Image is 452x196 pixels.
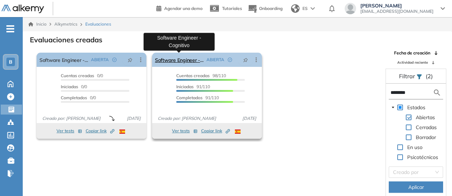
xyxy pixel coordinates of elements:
[144,33,215,51] div: Software Engineer - Cognitivo
[243,57,248,63] span: pushpin
[407,154,438,160] span: Psicotécnicos
[416,114,435,121] span: Abiertas
[360,3,434,9] span: [PERSON_NAME]
[30,36,102,44] h3: Evaluaciones creadas
[414,133,437,142] span: Borrador
[426,72,433,80] span: (2)
[156,4,203,12] a: Agendar una demo
[6,28,14,30] i: -
[235,129,241,134] img: ESP
[122,54,138,65] button: pushpin
[61,84,78,89] span: Iniciadas
[54,21,77,27] span: Alkymetrics
[408,183,424,191] span: Aplicar
[86,128,114,134] span: Copiar link
[416,134,436,141] span: Borrador
[416,162,452,196] iframe: Chat Widget
[206,57,224,63] span: ABIERTA
[407,144,423,150] span: En uso
[39,53,88,67] a: Software Engineer - Desafío Técnico
[406,103,427,112] span: Estados
[302,5,308,12] span: ES
[112,58,117,62] span: check-circle
[407,104,425,111] span: Estados
[397,60,428,65] span: Actividad reciente
[248,1,282,16] button: Onboarding
[9,59,12,65] span: B
[155,53,204,67] a: Software Engineer - Cognitivo
[56,127,82,135] button: Ver tests
[85,21,111,27] span: Evaluaciones
[91,57,109,63] span: ABIERTA
[222,6,242,11] span: Tutoriales
[119,129,125,134] img: ESP
[176,73,226,78] span: 98/110
[416,162,452,196] div: Widget de chat
[391,106,395,109] span: caret-down
[240,115,259,122] span: [DATE]
[414,123,438,132] span: Cerradas
[291,4,300,13] img: world
[201,128,230,134] span: Copiar link
[61,73,103,78] span: 0/0
[61,84,87,89] span: 0/0
[176,84,210,89] span: 91/110
[176,73,210,78] span: Cuentas creadas
[61,73,94,78] span: Cuentas creadas
[228,58,232,62] span: check-circle
[176,95,219,100] span: 91/110
[311,7,315,10] img: arrow
[128,57,133,63] span: pushpin
[406,143,424,152] span: En uso
[399,73,416,80] span: Filtrar
[124,115,144,122] span: [DATE]
[238,54,253,65] button: pushpin
[61,95,87,100] span: Completados
[259,6,282,11] span: Onboarding
[406,153,440,161] span: Psicotécnicos
[172,127,198,135] button: Ver tests
[433,88,441,97] img: search icon
[86,127,114,135] button: Copiar link
[201,127,230,135] button: Copiar link
[164,6,203,11] span: Agendar una demo
[394,50,430,56] span: Fecha de creación
[360,9,434,14] span: [EMAIL_ADDRESS][DOMAIN_NAME]
[389,181,443,193] button: Aplicar
[1,5,44,14] img: Logo
[414,113,436,122] span: Abiertas
[176,95,203,100] span: Completados
[61,95,96,100] span: 0/0
[39,115,103,122] span: Creado por: [PERSON_NAME]
[416,124,437,131] span: Cerradas
[176,84,194,89] span: Iniciadas
[28,21,47,27] a: Inicio
[155,115,219,122] span: Creado por: [PERSON_NAME]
